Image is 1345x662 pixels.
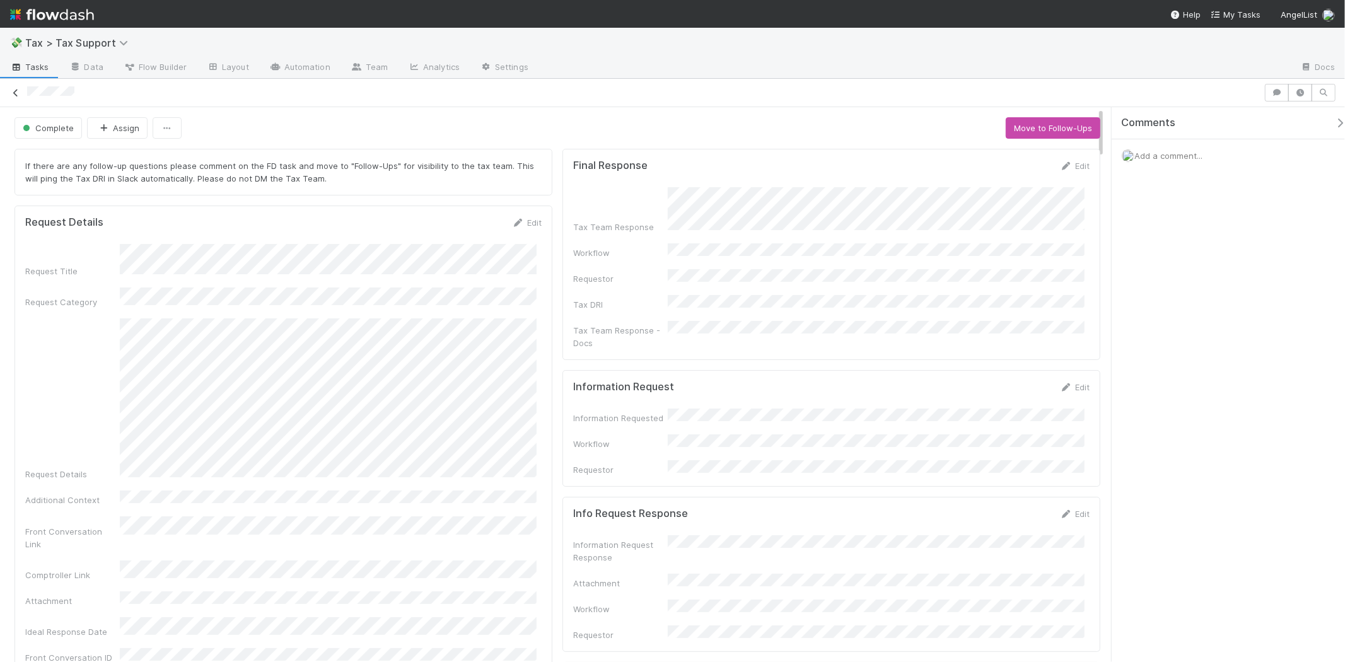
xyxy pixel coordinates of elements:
[573,381,674,393] h5: Information Request
[25,265,120,277] div: Request Title
[59,58,114,78] a: Data
[1006,117,1100,139] button: Move to Follow-Ups
[15,117,82,139] button: Complete
[10,61,49,73] span: Tasks
[10,37,23,48] span: 💸
[1211,9,1261,20] span: My Tasks
[573,508,688,520] h5: Info Request Response
[573,247,668,259] div: Workflow
[573,577,668,589] div: Attachment
[124,61,187,73] span: Flow Builder
[25,468,120,480] div: Request Details
[25,216,103,229] h5: Request Details
[25,37,134,49] span: Tax > Tax Support
[25,525,120,550] div: Front Conversation Link
[573,221,668,233] div: Tax Team Response
[1121,117,1175,129] span: Comments
[1322,9,1335,21] img: avatar_66854b90-094e-431f-b713-6ac88429a2b8.png
[25,494,120,506] div: Additional Context
[197,58,259,78] a: Layout
[512,218,542,228] a: Edit
[398,58,470,78] a: Analytics
[25,161,537,183] span: If there are any follow-up questions please comment on the FD task and move to "Follow-Ups" for v...
[573,603,668,615] div: Workflow
[1290,58,1345,78] a: Docs
[573,298,668,311] div: Tax DRI
[1060,161,1090,171] a: Edit
[1281,9,1317,20] span: AngelList
[1122,149,1134,162] img: avatar_66854b90-094e-431f-b713-6ac88429a2b8.png
[1170,8,1201,21] div: Help
[573,160,648,172] h5: Final Response
[259,58,341,78] a: Automation
[470,58,539,78] a: Settings
[25,569,120,581] div: Comptroller Link
[1060,382,1090,392] a: Edit
[573,629,668,641] div: Requestor
[573,412,668,424] div: Information Requested
[114,58,197,78] a: Flow Builder
[573,272,668,285] div: Requestor
[573,438,668,450] div: Workflow
[1134,151,1202,161] span: Add a comment...
[573,463,668,476] div: Requestor
[20,123,74,133] span: Complete
[10,4,94,25] img: logo-inverted-e16ddd16eac7371096b0.svg
[573,324,668,349] div: Tax Team Response - Docs
[25,296,120,308] div: Request Category
[25,625,120,638] div: Ideal Response Date
[1211,8,1261,21] a: My Tasks
[25,595,120,607] div: Attachment
[87,117,148,139] button: Assign
[573,538,668,564] div: Information Request Response
[1060,509,1090,519] a: Edit
[341,58,398,78] a: Team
